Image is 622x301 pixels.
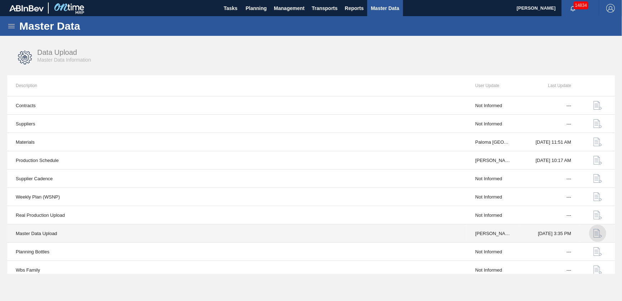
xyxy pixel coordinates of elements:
td: --- [520,261,580,279]
img: data-upload-icon [593,156,602,164]
td: [PERSON_NAME] [467,151,520,169]
td: [DATE] 10:17 AM [520,151,580,169]
td: Not Informed [467,169,520,188]
span: Reports [345,4,364,13]
td: --- [520,115,580,133]
td: Suppliers [7,115,467,133]
td: Real Production Upload [7,206,467,224]
img: data-upload-icon [593,119,602,128]
span: Data Upload [37,48,77,56]
button: data-upload-icon [589,261,606,278]
button: data-upload-icon [589,206,606,224]
td: Weekly Plan (WSNP) [7,188,467,206]
td: Not Informed [467,206,520,224]
td: Planning Bottles [7,243,467,261]
td: --- [520,169,580,188]
td: Supplier Cadence [7,169,467,188]
img: data-upload-icon [593,101,602,110]
img: data-upload-icon [593,174,602,183]
td: Master Data Upload [7,224,467,243]
span: Management [274,4,305,13]
h1: Master Data [19,22,146,30]
span: Transports [312,4,337,13]
span: Planning [246,4,267,13]
th: Description [7,75,467,96]
button: Notifications [562,3,584,13]
td: Not Informed [467,96,520,115]
td: [PERSON_NAME] [467,224,520,243]
td: --- [520,243,580,261]
img: data-upload-icon [593,192,602,201]
th: User Update [467,75,520,96]
img: data-upload-icon [593,266,602,274]
img: data-upload-icon [593,211,602,219]
button: data-upload-icon [589,115,606,132]
td: --- [520,96,580,115]
button: data-upload-icon [589,97,606,114]
span: 14834 [574,1,588,9]
button: data-upload-icon [589,152,606,169]
td: --- [520,188,580,206]
td: Not Informed [467,243,520,261]
button: data-upload-icon [589,170,606,187]
td: Wbs Family [7,261,467,279]
img: Logout [606,4,615,13]
td: Not Informed [467,115,520,133]
img: data-upload-icon [593,247,602,256]
td: Not Informed [467,261,520,279]
td: Paloma [GEOGRAPHIC_DATA] [467,133,520,151]
td: Not Informed [467,188,520,206]
td: --- [520,206,580,224]
td: [DATE] 11:51 AM [520,133,580,151]
th: Last Update [520,75,580,96]
td: Production Schedule [7,151,467,169]
td: Materials [7,133,467,151]
img: data-upload-icon [593,229,602,238]
span: Master Data Information [37,57,91,63]
span: Master Data [371,4,399,13]
img: TNhmsLtSVTkK8tSr43FrP2fwEKptu5GPRR3wAAAABJRU5ErkJggg== [9,5,44,11]
td: [DATE] 3:35 PM [520,224,580,243]
img: data-upload-icon [593,138,602,146]
button: data-upload-icon [589,243,606,260]
span: Tasks [223,4,238,13]
td: Contracts [7,96,467,115]
button: data-upload-icon [589,225,606,242]
button: data-upload-icon [589,188,606,205]
button: data-upload-icon [589,133,606,150]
